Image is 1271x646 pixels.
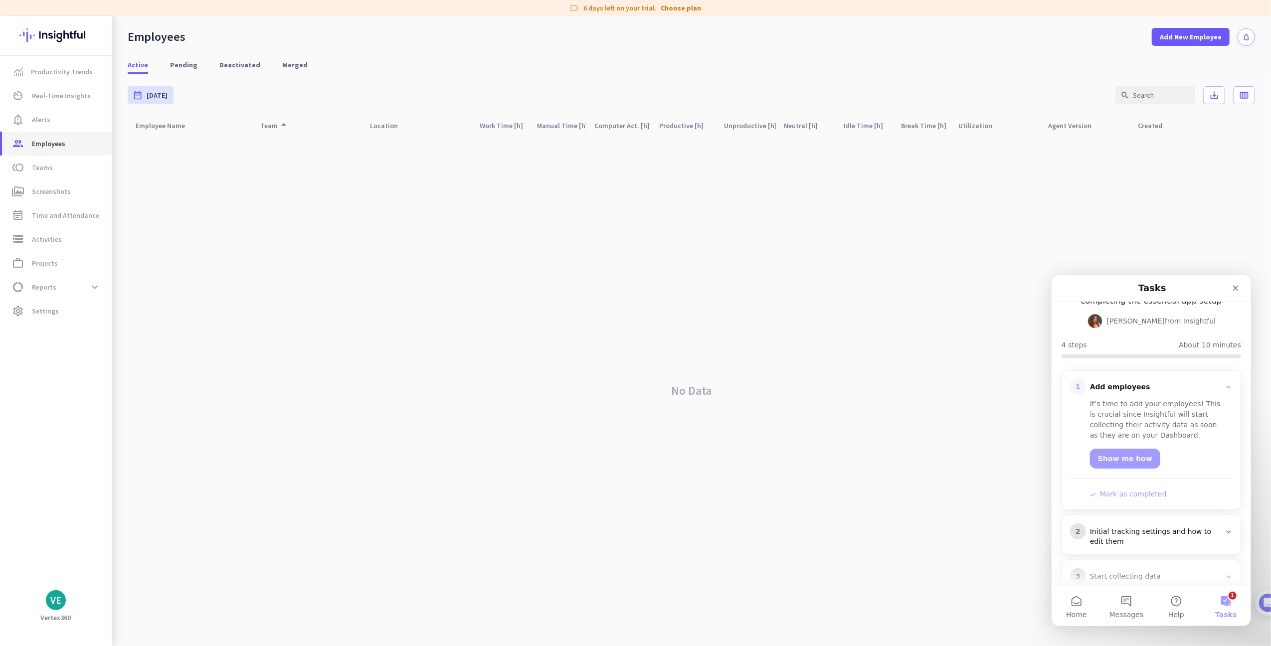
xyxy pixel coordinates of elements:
a: notification_importantAlerts [2,108,112,132]
span: Merged [282,60,308,70]
i: arrow_drop_up [278,119,290,131]
span: Alerts [32,114,50,126]
span: Projects [32,257,58,269]
span: Deactivated [219,60,260,70]
span: Reports [32,281,56,293]
i: calendar_view_week [1239,90,1249,100]
a: menu-itemProductivity Trends [2,60,112,84]
i: av_timer [12,90,24,102]
span: Real-Time Insights [32,90,91,102]
div: VE [50,595,61,605]
div: Break Time [h] [901,119,950,133]
span: Activities [32,233,62,245]
div: Unproductive [h] [724,119,776,133]
span: Employees [32,138,65,150]
button: notifications [1238,28,1255,46]
span: Pending [170,60,197,70]
button: expand_more [86,278,104,296]
span: [DATE] [147,90,168,100]
i: perm_media [12,185,24,197]
i: group [12,138,24,150]
span: Settings [32,305,59,317]
i: event_note [12,209,24,221]
img: Insightful logo [19,16,92,55]
div: Neutral [h] [784,119,830,133]
i: search [1120,91,1129,100]
div: Employees [128,29,185,44]
i: notifications [1242,33,1251,41]
span: Active [128,60,148,70]
span: Screenshots [32,185,71,197]
div: Location [370,119,410,133]
span: Productivity Trends [31,66,93,78]
div: Computer Act. [h] [594,119,651,133]
div: Utilization [958,119,1004,133]
button: save_alt [1203,86,1225,104]
img: menu-item [14,67,23,76]
span: Add New Employee [1160,32,1222,42]
i: notification_important [12,114,24,126]
div: Created [1138,119,1175,133]
button: calendar_view_week [1233,86,1255,104]
i: settings [12,305,24,317]
a: work_outlineProjects [2,251,112,275]
input: Search [1115,86,1195,104]
div: No Data [128,135,1255,646]
div: Manual Time [h] [537,119,586,133]
a: settingsSettings [2,299,112,323]
div: Team [260,119,290,133]
span: Time and Attendance [32,209,99,221]
div: Productive [h] [659,119,716,133]
div: Idle Time [h] [844,119,893,133]
i: data_usage [12,281,24,293]
iframe: Intercom live chat [1052,275,1251,626]
a: storageActivities [2,227,112,251]
i: storage [12,233,24,245]
button: Add New Employee [1152,28,1230,46]
i: label [570,3,580,13]
a: av_timerReal-Time Insights [2,84,112,108]
i: save_alt [1209,90,1219,100]
i: work_outline [12,257,24,269]
div: Work Time [h] [480,119,529,133]
a: data_usageReportsexpand_more [2,275,112,299]
a: Choose plan [661,3,702,13]
i: date_range [133,90,143,100]
span: Teams [32,161,53,173]
a: groupEmployees [2,132,112,156]
a: event_noteTime and Attendance [2,203,112,227]
i: toll [12,161,24,173]
div: Agent Version [1048,119,1103,133]
a: perm_mediaScreenshots [2,179,112,203]
a: tollTeams [2,156,112,179]
div: Employee Name [136,119,197,133]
